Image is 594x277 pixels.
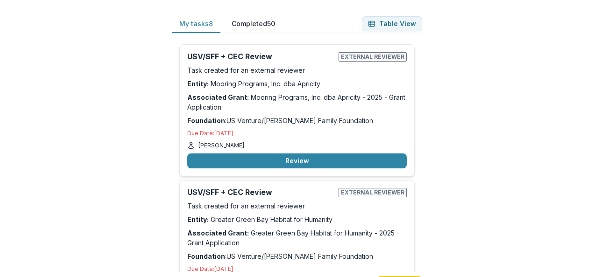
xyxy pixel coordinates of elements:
[198,141,244,150] p: [PERSON_NAME]
[187,117,225,125] strong: Foundation
[172,15,220,33] button: My tasks 8
[187,229,249,237] strong: Associated Grant:
[187,116,407,125] p: : US Venture/[PERSON_NAME] Family Foundation
[187,153,407,168] button: Review
[187,65,407,75] p: Task created for an external reviewer
[187,79,407,89] p: Mooring Programs, Inc. dba Apricity
[187,93,249,101] strong: Associated Grant:
[339,188,407,197] span: External reviewer
[187,129,407,138] p: Due Date: [DATE]
[187,215,209,223] strong: Entity:
[187,252,225,260] strong: Foundation
[362,16,422,31] button: Table View
[187,52,335,61] h2: USV/SFF + CEC Review
[187,92,407,112] p: Mooring Programs, Inc. dba Apricity - 2025 - Grant Application
[187,201,407,211] p: Task created for an external reviewer
[224,15,283,33] button: Completed 50
[187,215,407,224] p: Greater Green Bay Habitat for Humanity
[187,80,209,88] strong: Entity:
[187,228,407,248] p: Greater Green Bay Habitat for Humanity - 2025 - Grant Application
[187,265,407,273] p: Due Date: [DATE]
[339,52,407,62] span: External reviewer
[187,188,335,197] h2: USV/SFF + CEC Review
[187,251,407,261] p: : US Venture/[PERSON_NAME] Family Foundation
